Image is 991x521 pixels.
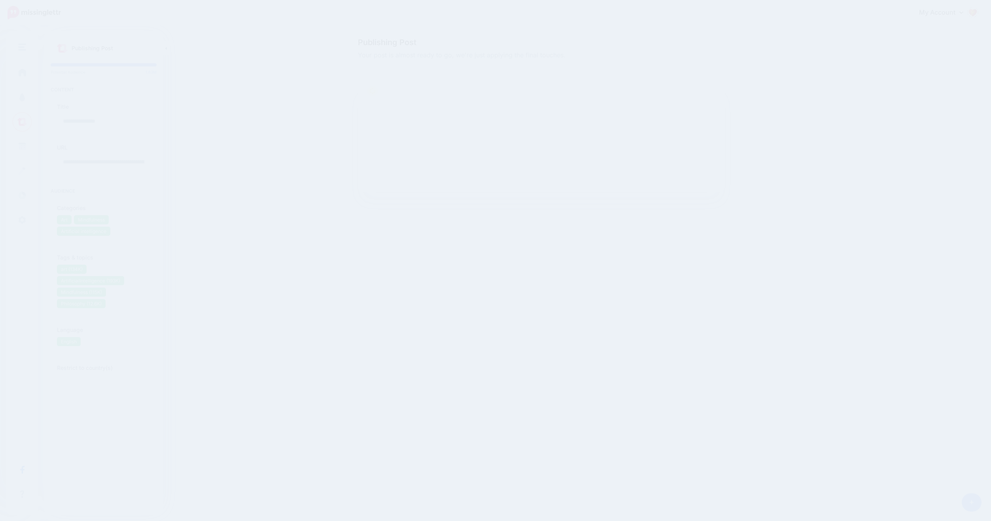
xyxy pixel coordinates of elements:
span: Artificial intelligence [61,228,106,234]
img: Missinglettr [8,6,61,19]
span: ArtificialIntelligence (193K) [61,278,120,284]
span: Your post is almost ready to go, we're just applying the final touches. [358,50,801,61]
img: menu.png [18,44,26,51]
img: curate.png [57,44,68,53]
span: art (134K) [61,266,83,272]
label: URL [57,143,150,152]
span: Publishing Post [358,38,801,46]
p: Publishing Post [72,44,113,53]
span: Philosophy (12.6K) [61,301,102,307]
label: Restrict to country(s) [57,363,150,373]
h4: Audience [51,188,157,194]
span: Art [61,217,68,223]
label: Title [57,102,150,112]
span: English [61,339,77,345]
span: Mindfulness [78,217,105,223]
a: My Account [911,3,979,23]
label: Tags & topics [57,253,150,262]
span: Mindfulness (115K) [61,289,102,295]
label: Categories [57,203,150,213]
h4: Content [51,87,157,93]
p: Potential Audience [51,70,157,74]
span: 1.63M [146,70,157,74]
label: Language [57,325,150,335]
